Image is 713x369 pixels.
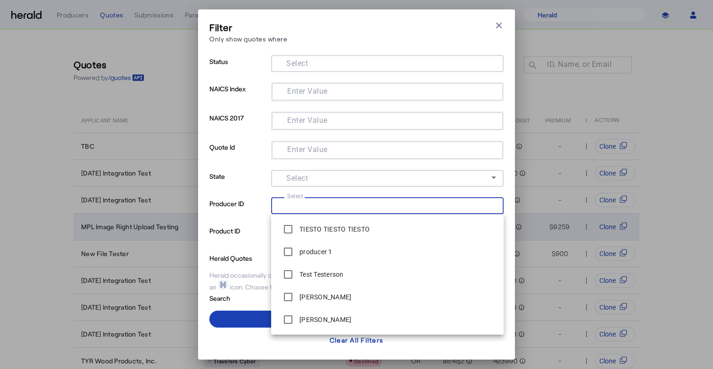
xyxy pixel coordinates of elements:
[279,199,496,210] mat-chip-grid: Selection
[298,270,344,279] label: Test Testerson
[209,225,267,252] p: Product ID
[209,82,267,112] p: NAICS Index
[287,87,328,96] mat-label: Enter Value
[287,116,328,125] mat-label: Enter Value
[209,197,267,225] p: Producer ID
[286,174,308,183] mat-label: Select
[280,144,495,155] mat-chip-grid: Selection
[330,335,383,345] div: Clear All Filters
[280,85,495,96] mat-chip-grid: Selection
[298,225,370,234] label: TIESTO TIESTO TIESTO
[298,315,351,324] label: [PERSON_NAME]
[209,271,504,292] div: Herald occasionally creates quotes on your behalf for testing purposes, which will be shown with ...
[209,55,267,82] p: Status
[280,114,495,126] mat-chip-grid: Selection
[209,331,504,348] button: Clear All Filters
[287,193,304,199] mat-label: Select
[209,170,267,197] p: State
[209,252,283,263] p: Herald Quotes
[298,292,351,302] label: [PERSON_NAME]
[287,145,328,154] mat-label: Enter Value
[209,112,267,141] p: NAICS 2017
[286,59,308,68] mat-label: Select
[209,311,504,328] button: Apply Filters
[209,292,283,303] p: Search
[298,247,332,257] label: producer 1
[279,57,496,68] mat-chip-grid: Selection
[209,21,287,34] h3: Filter
[209,34,287,44] p: Only show quotes where
[209,141,267,170] p: Quote Id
